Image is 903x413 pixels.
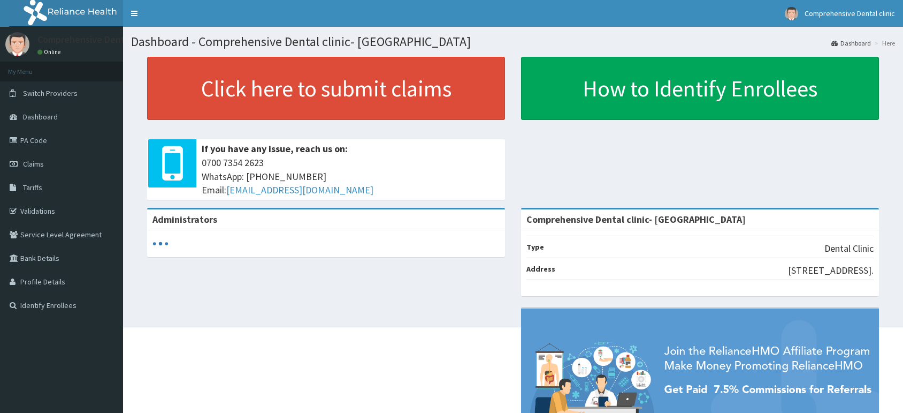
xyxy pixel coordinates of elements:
[152,213,217,226] b: Administrators
[226,184,373,196] a: [EMAIL_ADDRESS][DOMAIN_NAME]
[23,112,58,122] span: Dashboard
[824,242,874,256] p: Dental Clinic
[831,39,871,48] a: Dashboard
[526,264,555,274] b: Address
[202,156,500,197] span: 0700 7354 2623 WhatsApp: [PHONE_NUMBER] Email:
[521,57,879,120] a: How to Identify Enrollees
[872,39,895,48] li: Here
[37,35,157,44] p: Comprehensive Dental clinic
[37,48,63,56] a: Online
[23,183,42,192] span: Tariffs
[147,57,505,120] a: Click here to submit claims
[526,213,746,226] strong: Comprehensive Dental clinic- [GEOGRAPHIC_DATA]
[202,142,348,155] b: If you have any issue, reach us on:
[23,159,44,169] span: Claims
[23,88,78,98] span: Switch Providers
[788,264,874,277] p: [STREET_ADDRESS].
[5,32,29,56] img: User Image
[526,242,544,252] b: Type
[152,236,169,252] svg: audio-loading
[785,7,798,20] img: User Image
[805,9,895,18] span: Comprehensive Dental clinic
[131,35,895,49] h1: Dashboard - Comprehensive Dental clinic- [GEOGRAPHIC_DATA]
